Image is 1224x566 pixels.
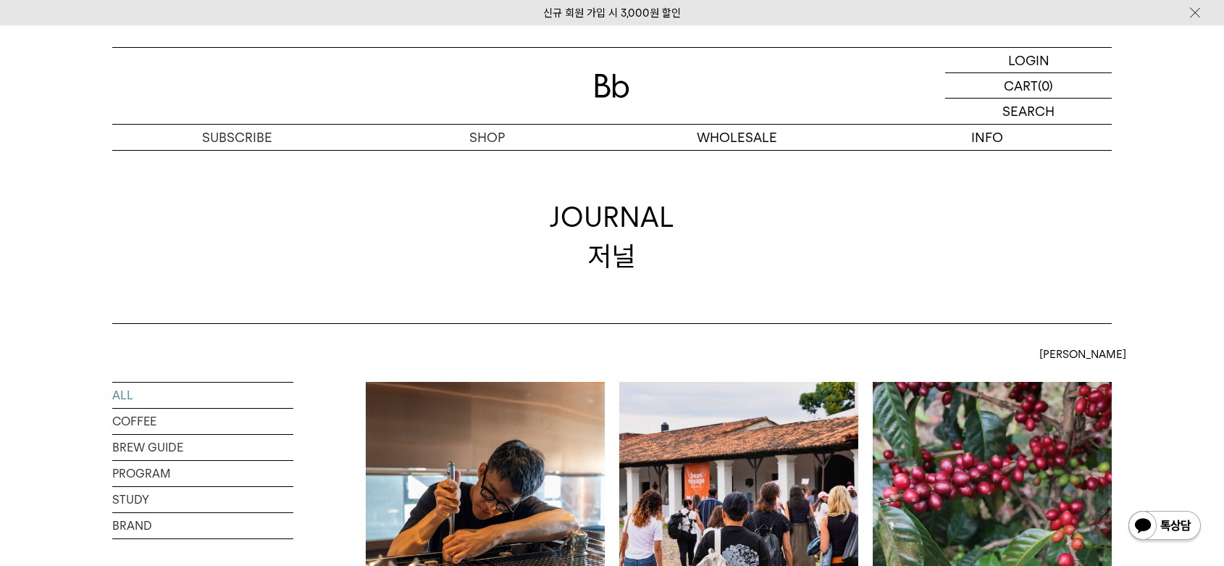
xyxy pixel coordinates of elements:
[112,383,293,408] a: ALL
[595,74,629,98] img: 로고
[1002,99,1055,124] p: SEARCH
[112,125,362,150] a: SUBSCRIBE
[1038,73,1053,98] p: (0)
[112,461,293,486] a: PROGRAM
[1008,48,1049,72] p: LOGIN
[945,73,1112,99] a: CART (0)
[1127,509,1202,544] img: 카카오톡 채널 1:1 채팅 버튼
[112,409,293,434] a: COFFEE
[543,7,681,20] a: 신규 회원 가입 시 3,000원 할인
[612,125,862,150] p: WHOLESALE
[362,125,612,150] a: SHOP
[550,198,674,275] div: JOURNAL 저널
[1039,346,1126,363] span: [PERSON_NAME]
[945,48,1112,73] a: LOGIN
[112,513,293,538] a: BRAND
[1004,73,1038,98] p: CART
[862,125,1112,150] p: INFO
[112,487,293,512] a: STUDY
[112,435,293,460] a: BREW GUIDE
